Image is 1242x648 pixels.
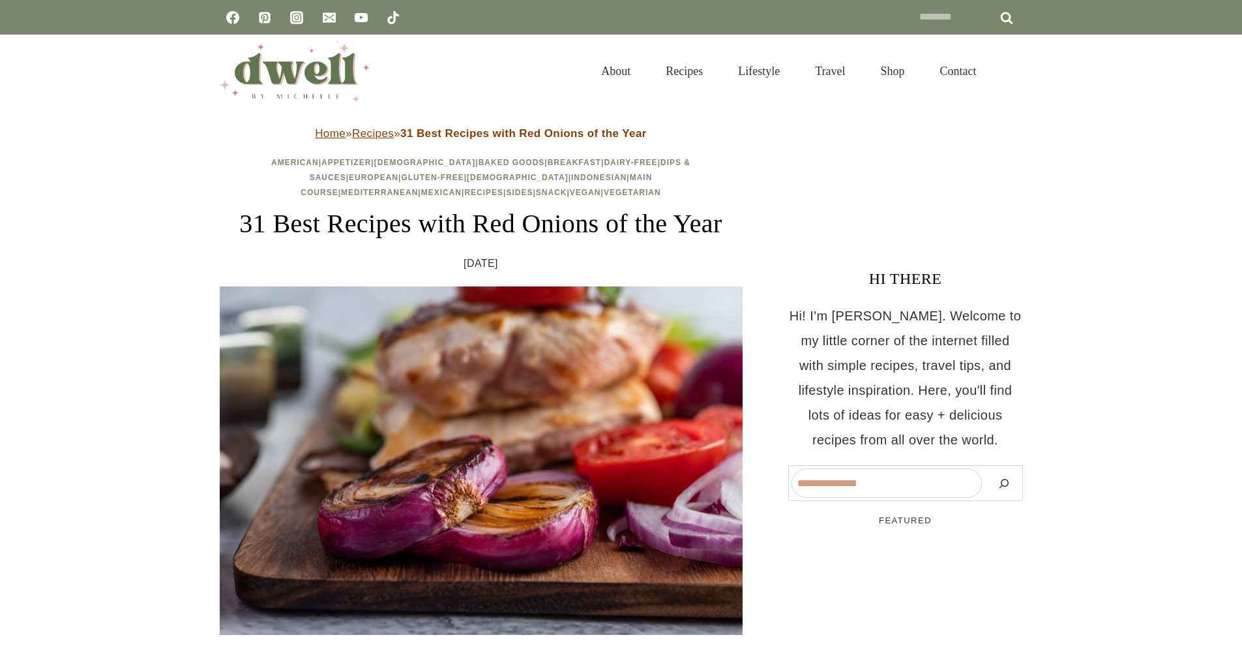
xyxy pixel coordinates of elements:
a: Shop [863,48,922,94]
h3: HI THERE [788,267,1023,290]
a: Snack [536,188,567,197]
a: Email [316,5,342,31]
img: DWELL by michelle [220,41,370,101]
strong: 31 Best Recipes with Red Onions of the Year [400,127,647,140]
a: Mexican [421,188,462,197]
a: Baked Goods [479,158,545,167]
p: Hi! I'm [PERSON_NAME]. Welcome to my little corner of the internet filled with simple recipes, tr... [788,303,1023,452]
a: Lifestyle [720,48,797,94]
a: Pinterest [252,5,278,31]
h1: 31 Best Recipes with Red Onions of the Year [220,204,743,243]
a: Recipes [352,127,394,140]
h5: FEATURED [788,514,1023,527]
a: Indonesian [571,173,627,182]
button: Search [988,469,1020,498]
a: Home [315,127,346,140]
button: View Search Form [1001,60,1023,82]
a: TikTok [380,5,406,31]
a: Appetizer [321,158,371,167]
a: Breakfast [548,158,601,167]
a: European [349,173,398,182]
a: Instagram [284,5,310,31]
a: [DEMOGRAPHIC_DATA] [374,158,476,167]
a: Sides [506,188,533,197]
a: Facebook [220,5,246,31]
time: [DATE] [464,254,498,273]
span: | | | | | | | | | | | | | | | | | | [271,158,690,197]
a: [DEMOGRAPHIC_DATA] [467,173,569,182]
a: YouTube [348,5,374,31]
a: Travel [797,48,863,94]
a: Gluten-Free [401,173,464,182]
a: Vegetarian [604,188,661,197]
a: Recipes [464,188,503,197]
a: American [271,158,319,167]
a: Recipes [648,48,720,94]
a: Dairy-Free [604,158,657,167]
nav: Primary Navigation [584,48,994,94]
a: Vegan [570,188,601,197]
span: » » [315,127,647,140]
a: About [584,48,648,94]
a: Contact [923,48,994,94]
a: Mediterranean [341,188,418,197]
